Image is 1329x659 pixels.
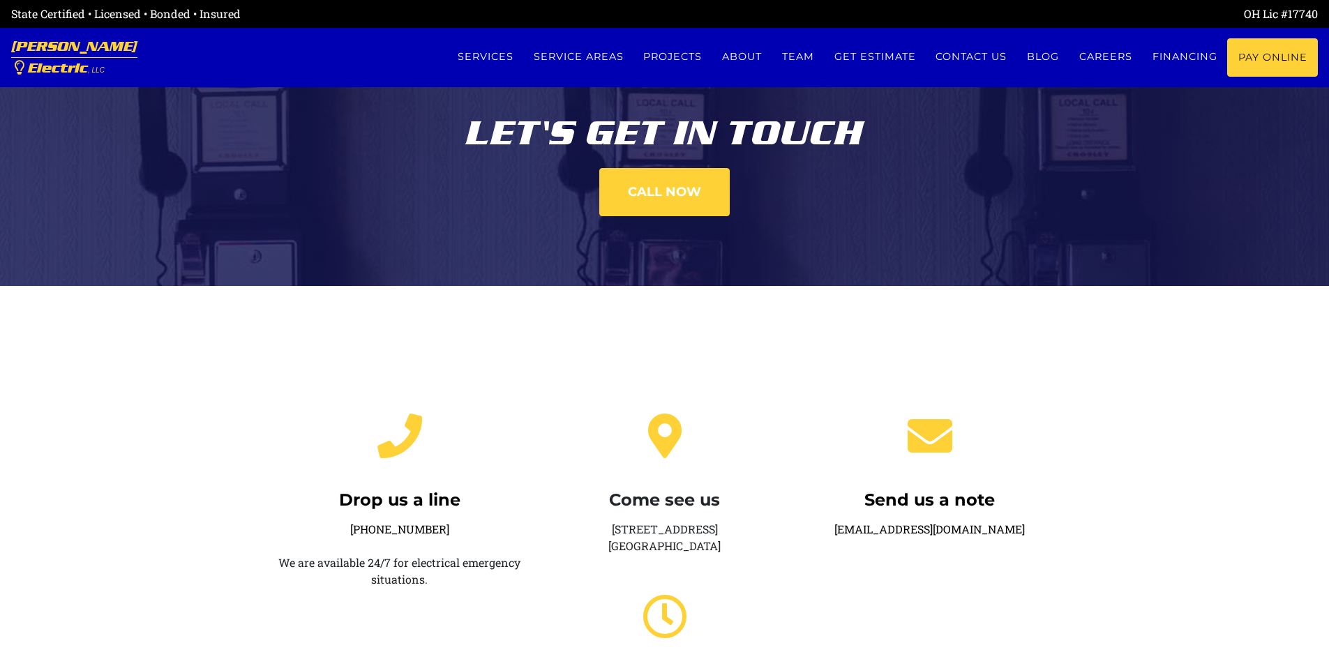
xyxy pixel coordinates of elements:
[523,38,633,75] a: Service Areas
[278,426,522,536] a: Drop us a line[PHONE_NUMBER]
[447,38,523,75] a: Services
[599,168,730,216] a: Call now
[633,38,712,75] a: Projects
[1142,38,1227,75] a: Financing
[665,6,1319,22] div: OH Lic #17740
[824,38,926,75] a: Get estimate
[808,490,1052,510] h4: Send us a note
[11,28,137,87] a: [PERSON_NAME] Electric, LLC
[88,66,105,74] span: , LLC
[278,490,522,510] h4: Drop us a line
[11,6,665,22] div: State Certified • Licensed • Bonded • Insured
[278,105,1052,151] div: Let's get in touch
[772,38,825,75] a: Team
[926,38,1017,75] a: Contact us
[712,38,772,75] a: About
[1017,38,1069,75] a: Blog
[1227,38,1318,77] a: Pay Online
[543,490,787,510] h4: Come see us
[808,426,1052,536] a: Send us a note[EMAIL_ADDRESS][DOMAIN_NAME]
[1069,38,1143,75] a: Careers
